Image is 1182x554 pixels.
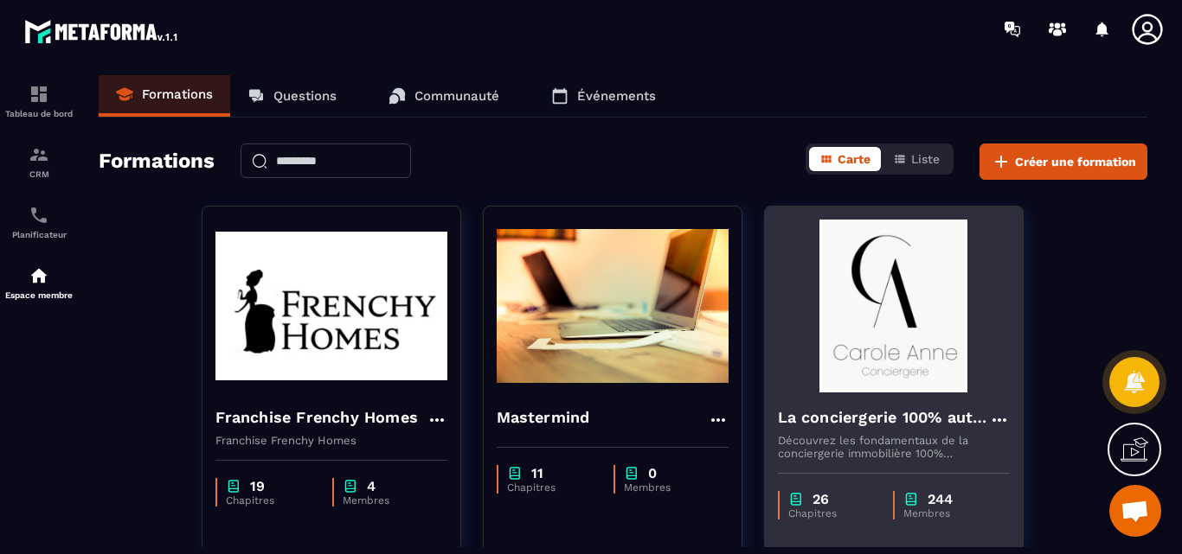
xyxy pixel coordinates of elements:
[624,465,639,481] img: chapter
[142,86,213,102] p: Formations
[778,405,989,430] h4: La conciergerie 100% automatisée
[1109,485,1161,537] a: Ouvrir le chat
[507,465,523,481] img: chapter
[778,434,1010,460] p: Découvrez les fondamentaux de la conciergerie immobilière 100% automatisée. Cette formation est c...
[29,144,49,165] img: formation
[903,507,992,519] p: Membres
[29,84,49,105] img: formation
[226,494,315,506] p: Chapitres
[273,88,337,104] p: Questions
[215,220,447,392] img: formation-background
[226,478,241,494] img: chapter
[838,152,870,166] span: Carte
[371,75,517,117] a: Communauté
[4,109,74,118] p: Tableau de bord
[215,405,419,430] h4: Franchise Frenchy Homes
[343,478,358,494] img: chapter
[648,465,657,481] p: 0
[4,131,74,192] a: formationformationCRM
[4,290,74,300] p: Espace membre
[99,75,230,117] a: Formations
[4,192,74,252] a: schedulerschedulerPlanificateur
[531,465,543,481] p: 11
[497,220,729,392] img: formation-background
[788,491,804,507] img: chapter
[911,152,940,166] span: Liste
[24,16,180,47] img: logo
[29,265,49,286] img: automations
[577,88,656,104] p: Événements
[928,491,953,507] p: 244
[813,491,829,507] p: 26
[809,147,881,171] button: Carte
[903,491,919,507] img: chapter
[29,205,49,226] img: scheduler
[250,478,265,494] p: 19
[4,230,74,239] p: Planificateur
[367,478,376,494] p: 4
[883,147,950,171] button: Liste
[414,88,499,104] p: Communauté
[497,405,590,430] h4: Mastermind
[215,434,447,447] p: Franchise Frenchy Homes
[4,71,74,131] a: formationformationTableau de bord
[980,143,1147,180] button: Créer une formation
[343,494,430,506] p: Membres
[507,481,596,494] p: Chapitres
[778,220,1010,392] img: formation-background
[4,169,74,179] p: CRM
[788,507,877,519] p: Chapitres
[230,75,354,117] a: Questions
[4,252,74,313] a: automationsautomationsEspace membre
[534,75,673,117] a: Événements
[624,481,711,494] p: Membres
[99,143,215,180] h2: Formations
[1015,153,1136,170] span: Créer une formation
